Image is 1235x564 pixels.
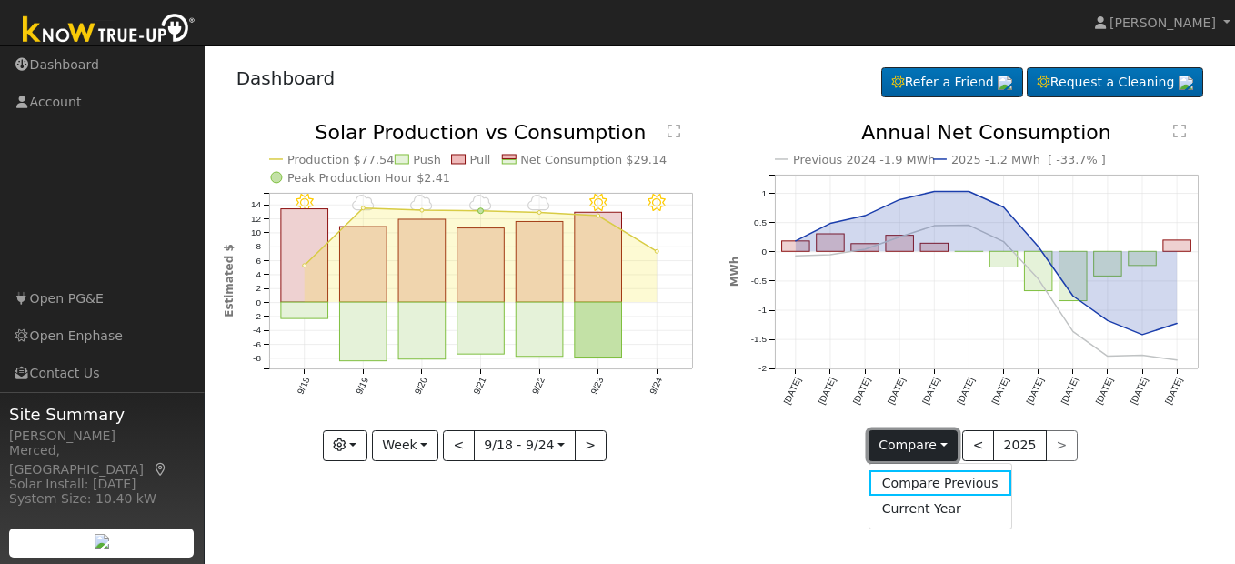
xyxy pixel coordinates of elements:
text: [DATE] [1129,376,1150,406]
a: Request a Cleaning [1027,67,1203,98]
text: 0.5 [754,217,767,227]
i: 9/23 - Clear [589,194,607,212]
text: 9/21 [471,376,487,397]
i: 9/21 - MostlyCloudy [469,194,492,212]
rect: onclick="" [339,302,387,361]
text: -6 [253,339,261,349]
text: [DATE] [817,376,838,406]
text: 2 [256,284,261,294]
rect: onclick="" [457,228,504,303]
text: [DATE] [920,376,941,406]
i: 9/19 - MostlyCloudy [351,194,374,212]
text: 14 [250,200,261,210]
a: Current Year [869,496,1011,521]
circle: onclick="" [1069,293,1077,300]
text: 9/22 [530,376,547,397]
i: 9/18 - Clear [296,194,314,212]
circle: onclick="" [861,246,869,253]
text: Previous 2024 -1.9 MWh [793,153,936,166]
text: [DATE] [1059,376,1080,406]
circle: onclick="" [1139,352,1146,359]
rect: onclick="" [575,213,622,303]
text: [DATE] [1025,376,1046,406]
img: retrieve [95,534,109,549]
circle: onclick="" [655,250,658,254]
rect: onclick="" [1025,252,1053,291]
rect: onclick="" [398,302,446,359]
span: [PERSON_NAME] [1109,15,1216,30]
rect: onclick="" [851,244,879,251]
text: Peak Production Hour $2.41 [287,171,450,185]
circle: onclick="" [861,212,869,219]
img: retrieve [998,76,1012,90]
circle: onclick="" [1104,317,1111,325]
circle: onclick="" [1000,238,1008,246]
text: 9/20 [412,376,428,397]
rect: onclick="" [339,227,387,302]
text: 9/19 [354,376,370,397]
text: 1 [761,188,767,198]
rect: onclick="" [516,302,563,357]
circle: onclick="" [302,264,306,267]
rect: onclick="" [1059,252,1088,301]
circle: onclick="" [1000,204,1008,211]
circle: onclick="" [931,188,939,196]
rect: onclick="" [398,219,446,302]
a: Dashboard [236,67,336,89]
text: [DATE] [990,376,1011,406]
text: -8 [253,354,261,364]
rect: onclick="" [1094,252,1122,277]
circle: onclick="" [1174,357,1181,364]
text: 10 [250,227,261,237]
circle: onclick="" [537,211,541,215]
text: -4 [253,326,261,336]
rect: onclick="" [1129,252,1157,267]
text: -0.5 [751,276,768,286]
text:  [1173,124,1186,138]
circle: onclick="" [931,222,939,229]
i: 9/20 - MostlyCloudy [410,194,433,212]
text:  [668,124,680,138]
text: 12 [250,214,261,224]
text: Net Consumption $29.14 [520,153,667,166]
rect: onclick="" [817,234,845,251]
rect: onclick="" [575,302,622,357]
text: 8 [256,242,261,252]
circle: onclick="" [1035,276,1042,283]
div: [PERSON_NAME] [9,427,195,446]
img: retrieve [1179,76,1193,90]
text: Solar Production vs Consumption [315,121,646,144]
div: Solar Install: [DATE] [9,475,195,494]
text: 0 [761,247,767,257]
circle: onclick="" [792,252,799,259]
circle: onclick="" [896,196,903,204]
text: Estimated $ [223,244,236,317]
circle: onclick="" [477,208,483,214]
circle: onclick="" [1035,243,1042,250]
text: 0 [256,297,261,307]
text: -1 [758,306,767,316]
rect: onclick="" [516,222,563,303]
text: 6 [256,256,261,266]
rect: onclick="" [280,209,327,303]
circle: onclick="" [1174,320,1181,327]
text: Annual Net Consumption [861,121,1111,144]
circle: onclick="" [966,222,973,229]
a: Refer a Friend [881,67,1023,98]
button: Compare [869,430,959,461]
text: MWh [728,257,741,287]
circle: onclick="" [1069,328,1077,336]
button: < [962,430,994,461]
circle: onclick="" [361,206,365,210]
i: 9/24 - Clear [648,194,666,212]
button: 2025 [993,430,1047,461]
text: [DATE] [782,376,803,406]
text: -2 [253,311,261,321]
text: [DATE] [955,376,976,406]
circle: onclick="" [827,251,834,258]
rect: onclick="" [1163,240,1191,251]
text: Pull [469,153,490,166]
a: Map [153,462,169,477]
circle: onclick="" [896,234,903,241]
text: -2 [758,364,767,374]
